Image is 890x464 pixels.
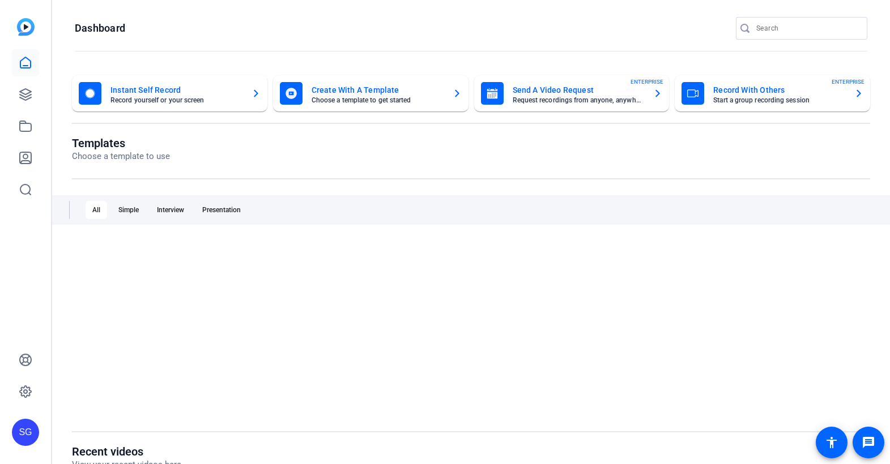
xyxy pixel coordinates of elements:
div: Presentation [195,201,248,219]
h1: Recent videos [72,445,181,458]
mat-icon: message [862,436,875,449]
input: Search [756,22,858,35]
p: Choose a template to use [72,150,170,163]
div: Interview [150,201,191,219]
mat-card-subtitle: Choose a template to get started [312,97,444,104]
mat-icon: accessibility [825,436,838,449]
div: SG [12,419,39,446]
mat-card-title: Create With A Template [312,83,444,97]
div: Simple [112,201,146,219]
button: Instant Self RecordRecord yourself or your screen [72,75,267,111]
mat-card-title: Send A Video Request [513,83,645,97]
span: ENTERPRISE [631,78,663,86]
span: ENTERPRISE [832,78,865,86]
mat-card-subtitle: Start a group recording session [713,97,845,104]
img: blue-gradient.svg [17,18,35,36]
mat-card-title: Record With Others [713,83,845,97]
h1: Dashboard [75,22,125,35]
h1: Templates [72,136,170,150]
mat-card-subtitle: Record yourself or your screen [110,97,242,104]
mat-card-subtitle: Request recordings from anyone, anywhere [513,97,645,104]
button: Send A Video RequestRequest recordings from anyone, anywhereENTERPRISE [474,75,670,111]
button: Create With A TemplateChoose a template to get started [273,75,469,111]
mat-card-title: Instant Self Record [110,83,242,97]
button: Record With OthersStart a group recording sessionENTERPRISE [675,75,870,111]
div: All [86,201,107,219]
